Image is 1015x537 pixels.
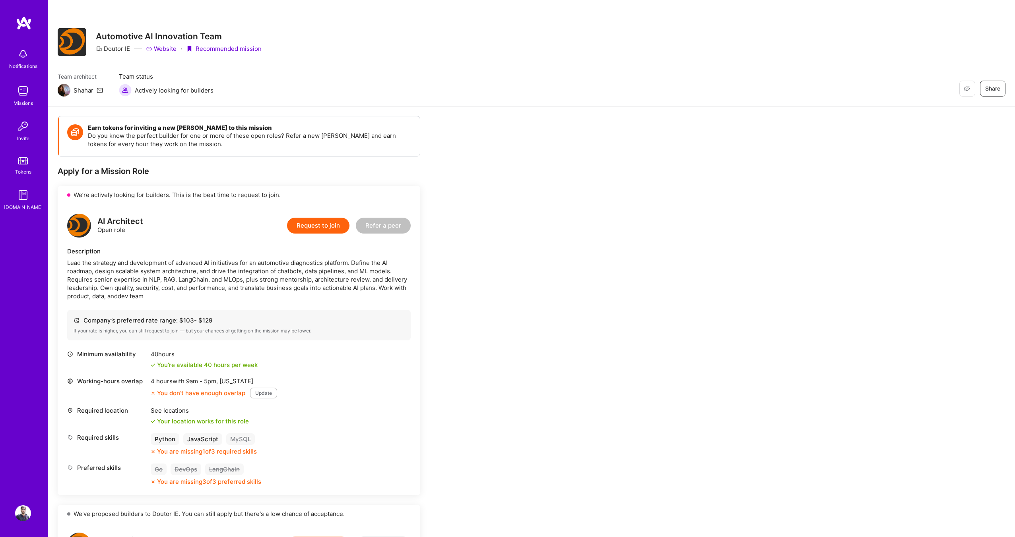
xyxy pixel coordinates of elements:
i: icon World [67,378,73,384]
i: icon Cash [74,317,80,323]
div: Lead the strategy and development of advanced AI initiatives for an automotive diagnostics platfo... [67,259,411,300]
div: You're available 40 hours per week [151,361,258,369]
div: Go [151,464,167,475]
i: icon Location [67,408,73,413]
div: You are missing 3 of 3 preferred skills [157,477,261,486]
div: Minimum availability [67,350,147,358]
img: guide book [15,187,31,203]
div: LangChain [205,464,244,475]
div: Required location [67,406,147,415]
div: DevOps [171,464,201,475]
div: Working-hours overlap [67,377,147,385]
div: Invite [17,134,29,143]
button: Request to join [287,218,349,234]
div: Your location works for this role [151,417,249,425]
i: icon Mail [97,87,103,93]
i: icon CloseOrange [151,479,155,484]
div: Open role [97,217,143,234]
i: icon Check [151,419,155,424]
div: Doutor IE [96,44,130,53]
i: icon PurpleRibbon [186,46,192,52]
div: AI Architect [97,217,143,226]
div: JavaScript [183,433,222,445]
img: Invite [15,118,31,134]
img: teamwork [15,83,31,99]
img: Company Logo [58,28,86,56]
div: 40 hours [151,350,258,358]
span: 9am - 5pm , [184,377,219,385]
button: Share [980,81,1005,97]
div: We've proposed builders to Doutor IE. You can still apply but there's a low chance of acceptance. [58,505,420,523]
div: 4 hours with [US_STATE] [151,377,277,385]
i: icon CloseOrange [151,391,155,396]
img: tokens [18,157,28,164]
img: Token icon [67,124,83,140]
div: Python [151,433,179,445]
div: See locations [151,406,249,415]
div: Description [67,247,411,255]
span: Actively looking for builders [135,86,213,95]
div: Notifications [9,62,37,70]
div: Company’s preferred rate range: $ 103 - $ 129 [74,316,404,325]
h4: Earn tokens for inviting a new [PERSON_NAME] to this mission [88,124,412,131]
i: icon CloseOrange [151,449,155,454]
div: Apply for a Mission Role [58,166,420,176]
h3: Automotive AI Innovation Team [96,31,262,41]
i: icon Tag [67,465,73,471]
span: Share [985,85,1000,93]
img: User Avatar [15,505,31,521]
span: Team architect [58,72,103,81]
div: Preferred skills [67,464,147,472]
a: Website [146,44,177,53]
i: icon Tag [67,435,73,440]
img: logo [67,214,91,238]
img: bell [15,46,31,62]
img: Actively looking for builders [119,84,132,97]
div: Missions [14,99,33,107]
img: Team Architect [58,84,70,97]
i: icon EyeClosed [964,85,970,92]
i: icon CompanyGray [96,46,102,52]
div: We’re actively looking for builders. This is the best time to request to join. [58,186,420,204]
img: logo [16,16,32,30]
div: Required skills [67,433,147,442]
div: · [180,44,182,53]
button: Refer a peer [356,218,411,234]
button: Update [250,388,277,398]
div: Tokens [15,168,31,176]
div: Shahar [74,86,93,95]
div: You don’t have enough overlap [151,389,245,397]
div: Recommended mission [186,44,262,53]
div: You are missing 1 of 3 required skills [157,447,257,456]
div: If your rate is higher, you can still request to join — but your chances of getting on the missio... [74,328,404,334]
a: User Avatar [13,505,33,521]
div: MySQL [226,433,255,445]
div: [DOMAIN_NAME] [4,203,43,211]
i: icon Check [151,363,155,367]
span: Team status [119,72,213,81]
p: Do you know the perfect builder for one or more of these open roles? Refer a new [PERSON_NAME] an... [88,131,412,148]
i: icon Clock [67,351,73,357]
